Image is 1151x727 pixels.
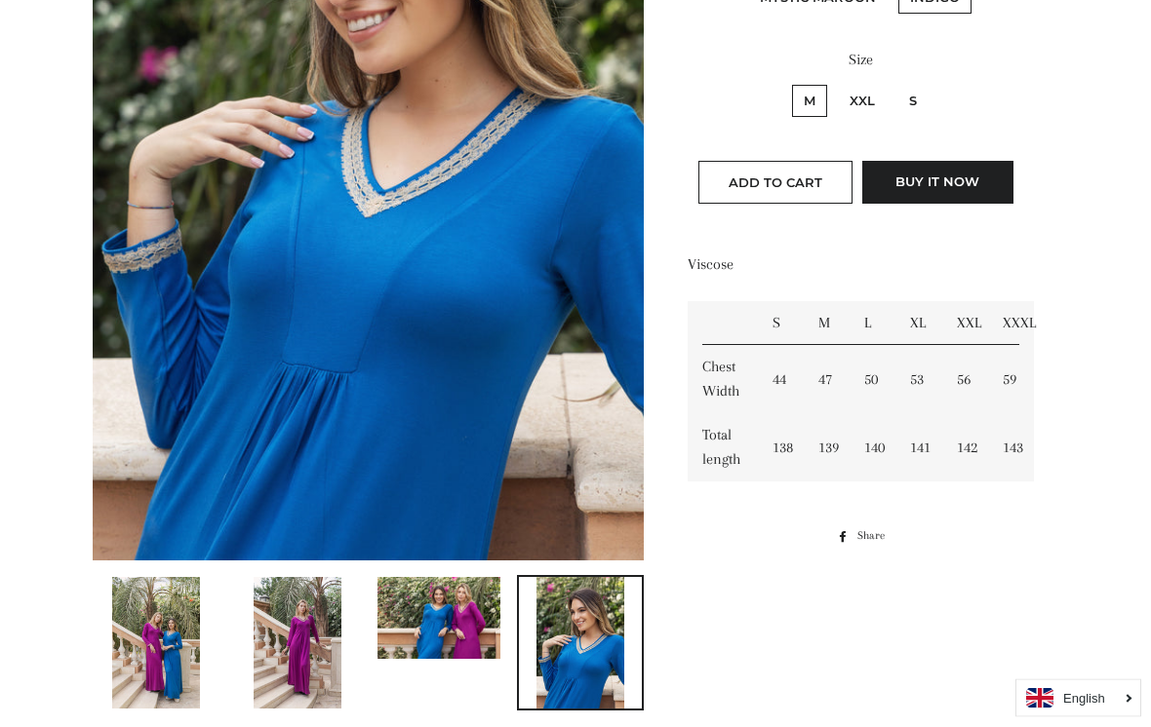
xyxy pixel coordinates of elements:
td: 140 [850,414,895,482]
td: 47 [804,346,850,414]
td: L [850,302,895,346]
img: Load image into Gallery viewer, Super soft Nightdress [536,578,624,709]
i: English [1063,692,1105,705]
button: Buy it now [862,162,1013,205]
span: Add to Cart [729,175,822,191]
td: M [804,302,850,346]
td: XXL [942,302,988,346]
td: XXXL [988,302,1034,346]
td: 56 [942,346,988,414]
label: S [897,86,929,118]
a: English [1026,688,1131,708]
td: 143 [988,414,1034,482]
p: Viscose [688,253,1034,278]
img: Load image into Gallery viewer, Super soft Nightdress [112,578,200,709]
span: Share [857,526,894,548]
td: 138 [758,414,804,482]
img: Load image into Gallery viewer, Super soft Nightdress [377,578,500,660]
td: XL [895,302,941,346]
td: Chest Width [688,346,758,414]
label: XXL [838,86,887,118]
td: Total length [688,414,758,482]
td: 142 [942,414,988,482]
td: 139 [804,414,850,482]
td: 59 [988,346,1034,414]
td: S [758,302,804,346]
td: 50 [850,346,895,414]
td: 141 [895,414,941,482]
td: 53 [895,346,941,414]
td: 44 [758,346,804,414]
label: Size [688,49,1034,73]
img: Load image into Gallery viewer, Super soft Nightdress [254,578,341,709]
label: M [792,86,827,118]
button: Add to Cart [698,162,853,205]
